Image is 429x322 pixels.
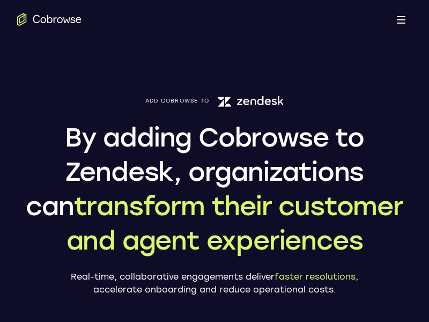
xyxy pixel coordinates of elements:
h1: By adding Cobrowse to Zendesk, organizations can [17,120,412,258]
a: Go to the home page [17,13,82,26]
p: Real-time, collaborative engagements deliver , accelerate onboarding and reduce operational costs. [54,270,375,296]
span: transform their customer and agent experiences [66,191,403,256]
span: faster resolutions [275,272,356,282]
span: Add Cobrowse to [145,98,210,104]
img: Zendesk logo [218,94,284,107]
